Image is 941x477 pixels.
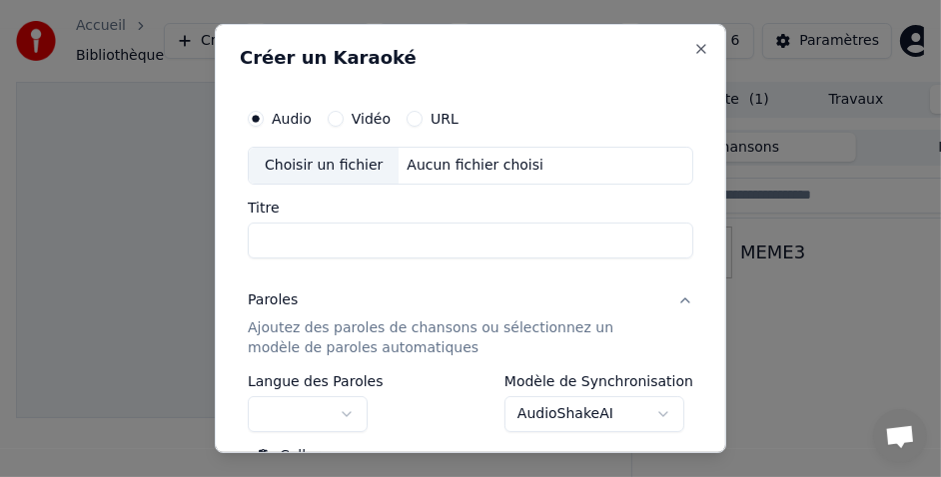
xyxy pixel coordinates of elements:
[249,148,399,184] div: Choisir un fichier
[248,318,661,358] p: Ajoutez des paroles de chansons ou sélectionnez un modèle de paroles automatiques
[248,440,331,472] button: Coller
[248,374,384,388] label: Langue des Paroles
[431,112,459,126] label: URL
[248,201,693,215] label: Titre
[248,290,298,310] div: Paroles
[352,112,391,126] label: Vidéo
[399,156,551,176] div: Aucun fichier choisi
[248,274,693,374] button: ParolesAjoutez des paroles de chansons ou sélectionnez un modèle de paroles automatiques
[240,49,701,67] h2: Créer un Karaoké
[504,374,693,388] label: Modèle de Synchronisation
[272,112,312,126] label: Audio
